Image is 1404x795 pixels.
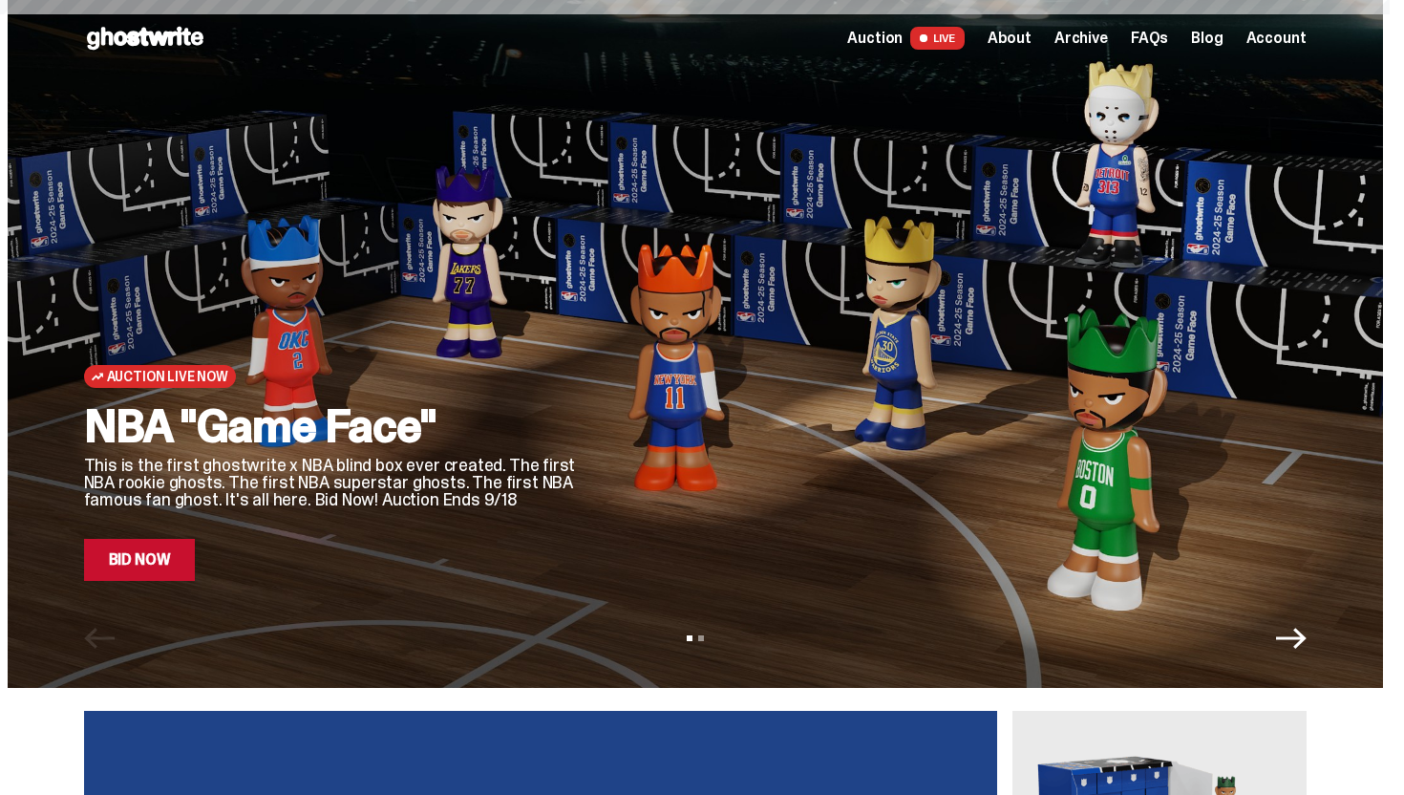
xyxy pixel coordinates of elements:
[687,635,692,641] button: View slide 1
[84,457,581,508] p: This is the first ghostwrite x NBA blind box ever created. The first NBA rookie ghosts. The first...
[1246,31,1307,46] a: Account
[1131,31,1168,46] a: FAQs
[84,403,581,449] h2: NBA "Game Face"
[84,539,196,581] a: Bid Now
[847,31,903,46] span: Auction
[1191,31,1223,46] a: Blog
[847,27,964,50] a: Auction LIVE
[988,31,1032,46] a: About
[698,635,704,641] button: View slide 2
[910,27,965,50] span: LIVE
[1276,623,1307,654] button: Next
[107,369,228,384] span: Auction Live Now
[1054,31,1108,46] a: Archive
